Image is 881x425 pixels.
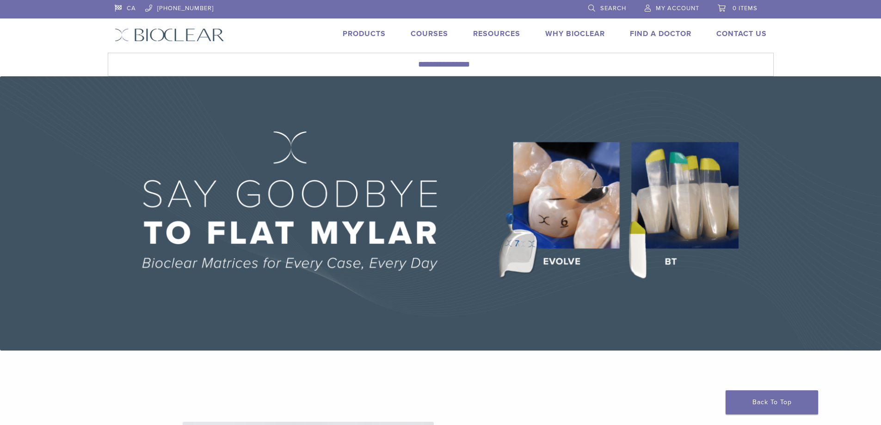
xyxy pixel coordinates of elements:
[473,29,520,38] a: Resources
[630,29,691,38] a: Find A Doctor
[656,5,699,12] span: My Account
[600,5,626,12] span: Search
[411,29,448,38] a: Courses
[726,390,818,414] a: Back To Top
[716,29,767,38] a: Contact Us
[733,5,758,12] span: 0 items
[545,29,605,38] a: Why Bioclear
[115,28,224,42] img: Bioclear
[343,29,386,38] a: Products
